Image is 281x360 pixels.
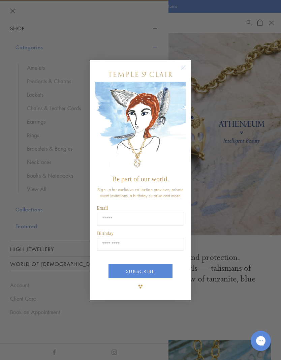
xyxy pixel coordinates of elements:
img: c4a9eb12-d91a-4d4a-8ee0-386386f4f338.jpeg [95,82,186,172]
span: Birthday [97,231,114,236]
button: Close dialog [182,67,191,75]
span: Email [97,206,108,211]
iframe: Gorgias live chat messenger [247,328,274,353]
img: Temple St. Clair [108,72,173,77]
input: Email [97,213,184,226]
button: SUBSCRIBE [108,264,173,278]
span: Sign up for exclusive collection previews, private event invitations, a birthday surprise and more. [97,186,184,199]
span: Be part of our world. [112,175,169,183]
img: TSC [134,280,147,293]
